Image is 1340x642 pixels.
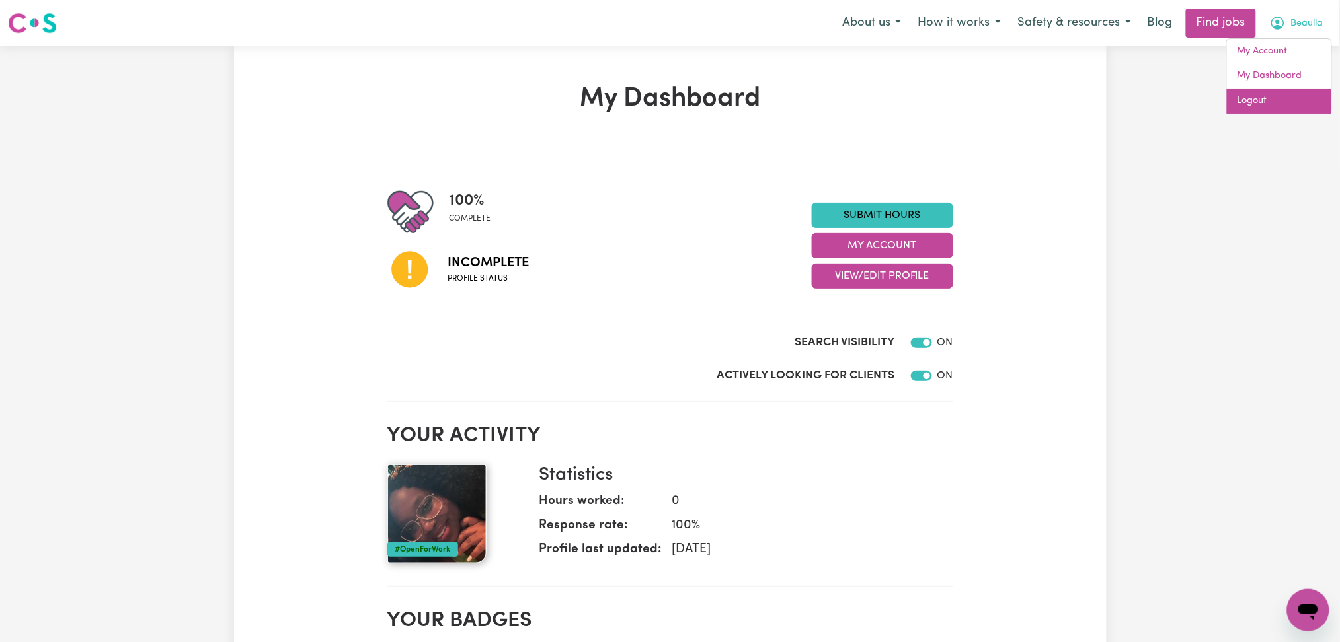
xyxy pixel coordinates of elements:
[387,464,487,563] img: Your profile picture
[450,189,491,213] span: 100 %
[662,540,943,559] dd: [DATE]
[539,517,662,541] dt: Response rate:
[937,338,953,348] span: ON
[795,334,895,351] label: Search Visibility
[8,8,57,38] a: Careseekers logo
[450,189,502,235] div: Profile completeness: 100%
[1226,38,1332,114] div: My Account
[834,9,910,37] button: About us
[1227,89,1331,114] a: Logout
[387,423,953,448] h2: Your activity
[717,367,895,384] label: Actively Looking for Clients
[812,233,953,258] button: My Account
[1227,63,1331,89] a: My Dashboard
[1227,39,1331,64] a: My Account
[448,273,530,285] span: Profile status
[450,213,491,225] span: complete
[539,464,943,487] h3: Statistics
[812,203,953,228] a: Submit Hours
[539,540,662,565] dt: Profile last updated:
[539,492,662,517] dt: Hours worked:
[387,83,953,115] h1: My Dashboard
[910,9,1009,37] button: How it works
[1291,17,1323,31] span: Beaulla
[1186,9,1256,38] a: Find jobs
[1261,9,1332,37] button: My Account
[812,264,953,289] button: View/Edit Profile
[8,11,57,35] img: Careseekers logo
[1140,9,1181,38] a: Blog
[387,608,953,633] h2: Your badges
[662,492,943,511] dd: 0
[937,371,953,381] span: ON
[1009,9,1140,37] button: Safety & resources
[387,542,458,557] div: #OpenForWork
[1287,589,1329,631] iframe: Button to launch messaging window
[662,517,943,536] dd: 100 %
[448,253,530,273] span: Incomplete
